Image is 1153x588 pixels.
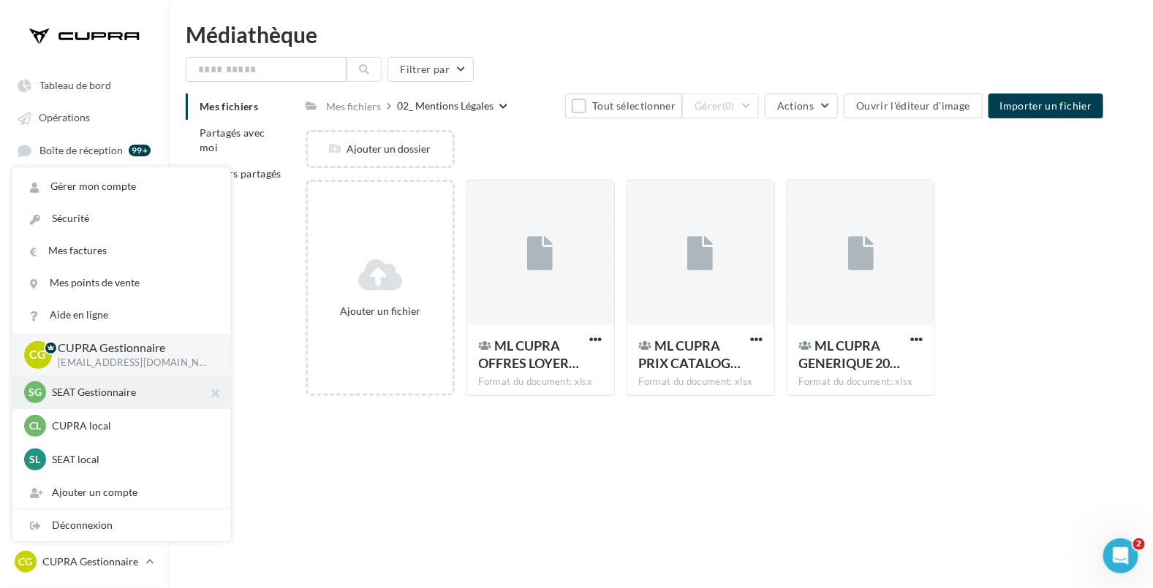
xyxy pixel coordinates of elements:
[9,202,159,228] a: Médiathèque
[39,79,111,91] span: Tableau de bord
[39,144,123,156] span: Boîte de réception
[777,99,814,112] span: Actions
[12,299,230,331] a: Aide en ligne
[479,337,580,371] span: ML CUPRA OFFRES LOYERS SEPTEMBRE 2025
[19,554,33,569] span: CG
[42,554,140,569] p: CUPRA Gestionnaire
[9,137,159,164] a: Boîte de réception 99+
[1103,538,1138,573] iframe: Intercom live chat
[12,202,230,234] a: Sécurité
[52,385,213,400] p: SEAT Gestionnaire
[988,93,1104,118] button: Importer un fichier
[1000,99,1092,112] span: Importer un fichier
[326,99,381,114] div: Mes fichiers
[9,169,159,196] a: Visibilité locale
[799,375,923,389] div: Format du document: xlsx
[29,419,41,433] span: Cl
[186,23,1135,45] div: Médiathèque
[799,337,901,371] span: ML CUPRA GENERIQUE 2025
[9,72,159,98] a: Tableau de bord
[58,356,207,370] p: [EMAIL_ADDRESS][DOMAIN_NAME]
[639,337,741,371] span: ML CUPRA PRIX CATALOGUE 2025
[29,385,42,400] span: SG
[39,112,90,124] span: Opérations
[12,509,230,541] div: Déconnexion
[30,452,41,467] span: Sl
[682,93,759,118] button: Gérer(0)
[765,93,838,118] button: Actions
[200,126,265,153] span: Partagés avec moi
[30,346,47,363] span: CG
[9,234,159,261] a: Équipe
[129,145,151,156] div: 99+
[397,99,494,113] div: 02_ Mentions Légales
[9,299,159,340] a: PLV et print personnalisable
[308,142,452,156] div: Ajouter un dossier
[639,375,763,389] div: Format du document: xlsx
[844,93,982,118] button: Ouvrir l'éditeur d'image
[58,340,207,356] p: CUPRA Gestionnaire
[52,419,213,433] p: CUPRA local
[479,375,602,389] div: Format du document: xlsx
[9,104,159,130] a: Opérations
[12,476,230,508] div: Ajouter un compte
[200,167,281,180] span: Fichiers partagés
[12,234,230,267] a: Mes factures
[722,100,735,112] span: (0)
[52,452,213,467] p: SEAT local
[565,93,682,118] button: Tout sélectionner
[9,267,159,293] a: Campagnes
[200,100,258,112] span: Mes fichiers
[314,304,446,318] div: Ajouter un fichier
[12,267,230,299] a: Mes points de vente
[1133,538,1145,550] span: 2
[388,57,474,82] button: Filtrer par
[12,170,230,202] a: Gérer mon compte
[12,548,156,576] a: CG CUPRA Gestionnaire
